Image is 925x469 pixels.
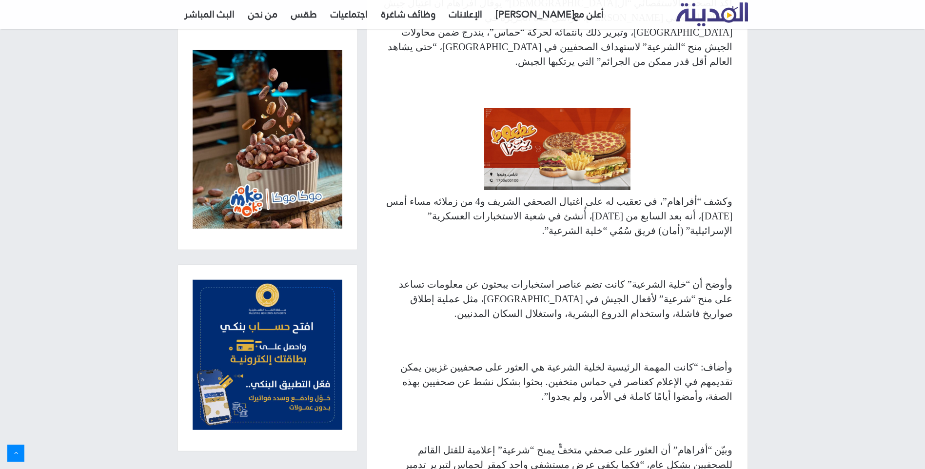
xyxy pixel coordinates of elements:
p: وكشف “أفراهام”، في تعقيب له على اغتيال الصحفي الشريف و4 من زملائه مساء أمس [DATE]، أنه بعد السابع... [382,194,733,238]
p: وأضاف: “كانت المهمة الرئيسية لخلية الشرعية هي العثور على صحفيين غزيين يمكن تقديمهم في الإعلام كعن... [382,360,733,404]
img: تلفزيون المدينة [676,2,748,26]
p: وأوضح أن “خلية الشرعية” كانت تضم عناصر استخبارات يبحثون عن معلومات تساعد على منح “شرعية” لأفعال ا... [382,277,733,321]
a: تلفزيون المدينة [676,3,748,27]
